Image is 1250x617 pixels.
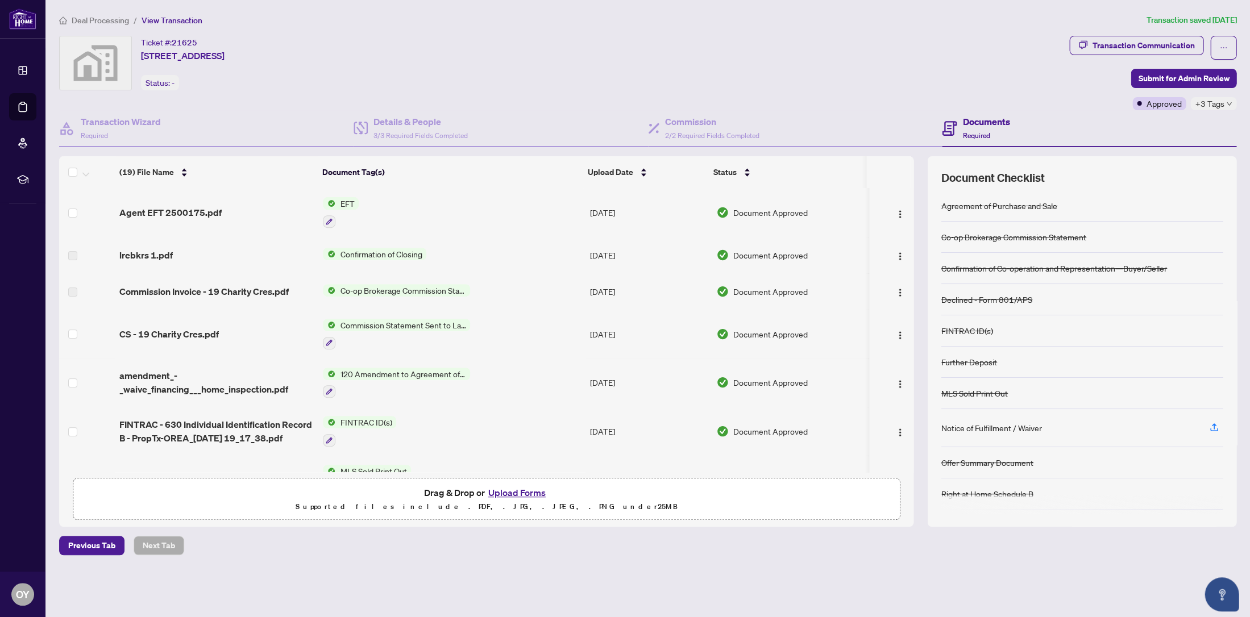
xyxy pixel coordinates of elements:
[941,487,1033,500] div: Right at Home Schedule B
[941,199,1057,212] div: Agreement of Purchase and Sale
[373,131,468,140] span: 3/3 Required Fields Completed
[323,416,396,447] button: Status IconFINTRAC ID(s)
[1146,97,1181,110] span: Approved
[895,331,904,340] img: Logo
[119,248,173,262] span: lrebkrs 1.pdf
[941,231,1086,243] div: Co-op Brokerage Commission Statement
[335,248,426,260] span: Confirmation of Closing
[962,115,1010,128] h4: Documents
[585,310,712,358] td: [DATE]
[1131,69,1236,88] button: Submit for Admin Review
[1138,69,1229,87] span: Submit for Admin Review
[716,328,729,340] img: Document Status
[665,115,759,128] h4: Commission
[941,456,1033,469] div: Offer Summary Document
[335,368,470,380] span: 120 Amendment to Agreement of Purchase and Sale
[59,536,124,555] button: Previous Tab
[73,478,899,520] span: Drag & Drop orUpload FormsSupported files include .PDF, .JPG, .JPEG, .PNG under25MB
[323,319,470,349] button: Status IconCommission Statement Sent to Lawyer
[1092,36,1194,55] div: Transaction Communication
[733,376,808,389] span: Document Approved
[119,418,314,445] span: FINTRAC - 630 Individual Identification Record B - PropTx-OREA_[DATE] 19_17_38.pdf
[142,15,202,26] span: View Transaction
[941,324,992,337] div: FINTRAC ID(s)
[585,456,712,505] td: [DATE]
[81,131,108,140] span: Required
[318,156,583,188] th: Document Tag(s)
[115,156,318,188] th: (19) File Name
[585,237,712,273] td: [DATE]
[891,325,909,343] button: Logo
[172,37,197,48] span: 21625
[1226,101,1232,107] span: down
[323,284,335,297] img: Status Icon
[588,166,633,178] span: Upload Date
[895,428,904,437] img: Logo
[9,9,36,30] img: logo
[323,284,470,297] button: Status IconCo-op Brokerage Commission Statement
[323,319,335,331] img: Status Icon
[59,16,67,24] span: home
[941,387,1007,399] div: MLS Sold Print Out
[323,416,335,428] img: Status Icon
[68,536,115,555] span: Previous Tab
[373,115,468,128] h4: Details & People
[141,49,225,62] span: [STREET_ADDRESS]
[134,536,184,555] button: Next Tab
[119,285,289,298] span: Commission Invoice - 19 Charity Cres.pdf
[1069,36,1203,55] button: Transaction Communication
[891,373,909,391] button: Logo
[733,328,808,340] span: Document Approved
[141,36,197,49] div: Ticket #:
[323,368,335,380] img: Status Icon
[891,203,909,222] button: Logo
[941,262,1166,274] div: Confirmation of Co-operation and Representation—Buyer/Seller
[665,131,759,140] span: 2/2 Required Fields Completed
[323,197,335,210] img: Status Icon
[716,425,729,437] img: Document Status
[323,368,470,398] button: Status Icon120 Amendment to Agreement of Purchase and Sale
[323,248,426,260] button: Status IconConfirmation of Closing
[335,465,411,477] span: MLS Sold Print Out
[16,586,30,602] span: OY
[733,249,808,261] span: Document Approved
[1195,97,1224,110] span: +3 Tags
[80,500,892,514] p: Supported files include .PDF, .JPG, .JPEG, .PNG under 25 MB
[119,206,222,219] span: Agent EFT 2500175.pdf
[895,210,904,219] img: Logo
[716,206,729,219] img: Document Status
[119,166,174,178] span: (19) File Name
[134,14,137,27] li: /
[141,75,179,90] div: Status:
[323,248,335,260] img: Status Icon
[895,288,904,297] img: Logo
[709,156,866,188] th: Status
[585,358,712,407] td: [DATE]
[733,206,808,219] span: Document Approved
[895,380,904,389] img: Logo
[485,485,549,500] button: Upload Forms
[733,285,808,298] span: Document Approved
[323,465,335,477] img: Status Icon
[172,78,175,88] span: -
[713,166,737,178] span: Status
[323,465,411,495] button: Status IconMLS Sold Print Out
[716,285,729,298] img: Document Status
[962,131,990,140] span: Required
[119,327,219,341] span: CS - 19 Charity Cres.pdf
[941,170,1044,186] span: Document Checklist
[891,422,909,440] button: Logo
[119,369,314,396] span: amendment_-_waive_financing___home_inspection.pdf
[941,356,996,368] div: Further Deposit
[716,376,729,389] img: Document Status
[585,188,712,237] td: [DATE]
[941,293,1032,306] div: Declined - Form 801/APS
[72,15,129,26] span: Deal Processing
[941,422,1041,434] div: Notice of Fulfillment / Waiver
[335,197,359,210] span: EFT
[1205,577,1239,611] button: Open asap
[583,156,709,188] th: Upload Date
[335,416,396,428] span: FINTRAC ID(s)
[716,249,729,261] img: Document Status
[323,197,359,228] button: Status IconEFT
